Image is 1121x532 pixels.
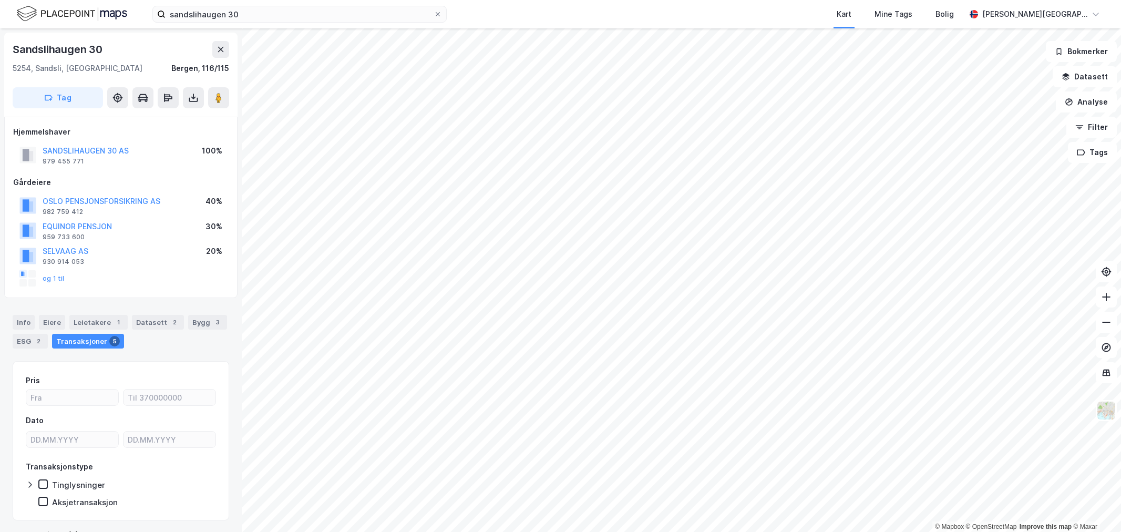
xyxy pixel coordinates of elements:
[52,480,105,490] div: Tinglysninger
[188,315,227,330] div: Bygg
[935,523,964,530] a: Mapbox
[13,334,48,349] div: ESG
[26,461,93,473] div: Transaksjonstype
[1046,41,1117,62] button: Bokmerker
[52,497,118,507] div: Aksjetransaksjon
[837,8,851,21] div: Kart
[1096,401,1116,421] img: Z
[205,195,222,208] div: 40%
[171,62,229,75] div: Bergen, 116/115
[166,6,434,22] input: Søk på adresse, matrikkel, gårdeiere, leietakere eller personer
[206,245,222,258] div: 20%
[875,8,912,21] div: Mine Tags
[43,258,84,266] div: 930 914 053
[43,157,84,166] div: 979 455 771
[17,5,127,23] img: logo.f888ab2527a4732fd821a326f86c7f29.svg
[1068,482,1121,532] iframe: Chat Widget
[13,315,35,330] div: Info
[13,176,229,189] div: Gårdeiere
[1056,91,1117,112] button: Analyse
[1066,117,1117,138] button: Filter
[113,317,124,328] div: 1
[982,8,1087,21] div: [PERSON_NAME][GEOGRAPHIC_DATA]
[13,126,229,138] div: Hjemmelshaver
[69,315,128,330] div: Leietakere
[169,317,180,328] div: 2
[124,390,215,405] input: Til 370000000
[1068,142,1117,163] button: Tags
[33,336,44,346] div: 2
[13,87,103,108] button: Tag
[935,8,954,21] div: Bolig
[26,390,118,405] input: Fra
[202,145,222,157] div: 100%
[52,334,124,349] div: Transaksjoner
[39,315,65,330] div: Eiere
[26,414,44,427] div: Dato
[43,208,83,216] div: 982 759 412
[43,233,85,241] div: 959 733 600
[124,432,215,447] input: DD.MM.YYYY
[13,62,142,75] div: 5254, Sandsli, [GEOGRAPHIC_DATA]
[1020,523,1072,530] a: Improve this map
[212,317,223,328] div: 3
[966,523,1017,530] a: OpenStreetMap
[132,315,184,330] div: Datasett
[1053,66,1117,87] button: Datasett
[26,374,40,387] div: Pris
[26,432,118,447] input: DD.MM.YYYY
[109,336,120,346] div: 5
[13,41,105,58] div: Sandslihaugen 30
[205,220,222,233] div: 30%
